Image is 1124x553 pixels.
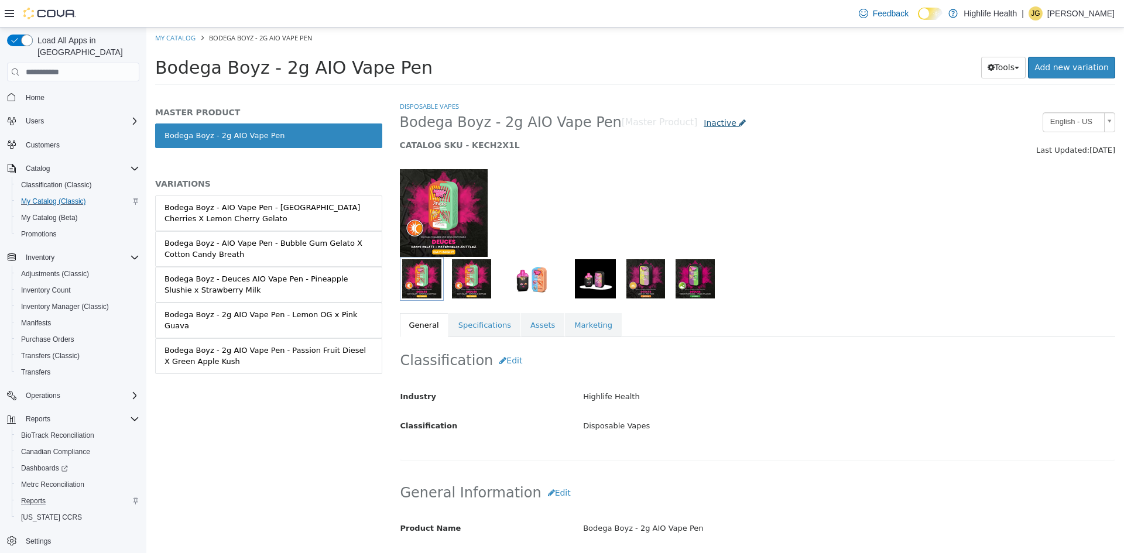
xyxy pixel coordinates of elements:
p: Highlife Health [964,6,1017,20]
div: Highlife Health [428,359,977,380]
span: Promotions [21,229,57,239]
button: Canadian Compliance [12,444,144,460]
button: Settings [2,533,144,549]
span: Inactive [557,91,590,100]
button: Manifests [12,315,144,331]
span: Users [21,114,139,128]
span: Catalog [21,162,139,176]
span: Users [26,116,44,126]
div: Bodega Boyz - AIO Vape Pen - [GEOGRAPHIC_DATA] Cherries X Lemon Cherry Gelato [18,174,227,197]
a: Inventory Manager (Classic) [16,300,114,314]
span: Inventory Count [16,283,139,297]
span: Reports [21,412,139,426]
span: Operations [26,391,60,400]
span: Classification (Classic) [16,178,139,192]
button: Inventory [2,249,144,266]
p: | [1022,6,1024,20]
span: Reports [26,414,50,424]
button: Operations [2,387,144,404]
span: Feedback [873,8,909,19]
button: [US_STATE] CCRS [12,509,144,525]
img: Cova [23,8,76,19]
span: Transfers (Classic) [16,349,139,363]
span: Bodega Boyz - 2g AIO Vape Pen [63,6,166,15]
span: Washington CCRS [16,510,139,524]
a: Classification (Classic) [16,178,97,192]
a: Reports [16,494,50,508]
a: Disposable Vapes [253,74,313,83]
span: Classification (Classic) [21,180,92,190]
a: Canadian Compliance [16,445,95,459]
a: Assets [375,286,418,310]
a: Metrc Reconciliation [16,478,89,492]
div: Bodega Boyz - 2g AIO Vape Pen [428,491,977,511]
input: Dark Mode [918,8,943,20]
a: General [253,286,302,310]
span: Settings [26,537,51,546]
span: Manifests [21,318,51,328]
span: Canadian Compliance [21,447,90,456]
button: Transfers (Classic) [12,348,144,364]
a: BioTrack Reconciliation [16,428,99,442]
span: Transfers [21,367,50,377]
span: Inventory Manager (Classic) [16,300,139,314]
span: My Catalog (Classic) [16,194,139,208]
span: Product Name [254,496,315,505]
a: My Catalog (Classic) [16,194,91,208]
div: < empty > [428,520,977,541]
span: Metrc Reconciliation [21,480,84,489]
img: 150 [253,142,341,229]
h2: General Information [254,455,969,476]
h5: CATALOG SKU - KECH2X1L [253,112,786,123]
button: Reports [21,412,55,426]
a: Feedback [854,2,913,25]
span: Operations [21,389,139,403]
span: Adjustments (Classic) [16,267,139,281]
span: Dashboards [21,463,68,473]
button: Home [2,88,144,105]
button: Users [21,114,49,128]
div: Jennifer Gierum [1029,6,1043,20]
h5: VARIATIONS [9,151,236,162]
a: Manifests [16,316,56,330]
div: Bodega Boyz - 2g AIO Vape Pen - Passion Fruit Diesel X Green Apple Kush [18,317,227,340]
span: JG [1031,6,1040,20]
button: Adjustments (Classic) [12,266,144,282]
button: Reports [2,411,144,427]
a: Settings [21,534,56,548]
button: Operations [21,389,65,403]
span: Industry [254,365,290,373]
span: Settings [21,534,139,548]
a: Inventory Count [16,283,76,297]
button: My Catalog (Beta) [12,209,144,226]
span: Bodega Boyz - 2g AIO Vape Pen [9,30,286,50]
span: Customers [26,140,60,150]
button: Catalog [21,162,54,176]
span: Promotions [16,227,139,241]
span: Inventory [21,250,139,265]
span: My Catalog (Beta) [21,213,78,222]
a: Transfers (Classic) [16,349,84,363]
span: Reports [21,496,46,506]
button: My Catalog (Classic) [12,193,144,209]
span: My Catalog (Classic) [21,197,86,206]
div: Bodega Boyz - AIO Vape Pen - Bubble Gum Gelato X Cotton Candy Breath [18,210,227,233]
span: Reports [16,494,139,508]
a: Home [21,91,49,105]
a: Adjustments (Classic) [16,267,94,281]
span: Catalog [26,164,50,173]
p: [PERSON_NAME] [1047,6,1115,20]
a: Bodega Boyz - 2g AIO Vape Pen [9,96,236,121]
button: Inventory [21,250,59,265]
a: My Catalog [9,6,49,15]
span: [DATE] [943,118,969,127]
span: Transfers (Classic) [21,351,80,360]
div: Bodega Boyz - 2g AIO Vape Pen - Lemon OG x Pink Guava [18,281,227,304]
h2: Classification [254,322,969,344]
span: Inventory Manager (Classic) [21,302,109,311]
span: Dashboards [16,461,139,475]
div: Disposable Vapes [428,389,977,409]
button: Promotions [12,226,144,242]
a: [US_STATE] CCRS [16,510,87,524]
